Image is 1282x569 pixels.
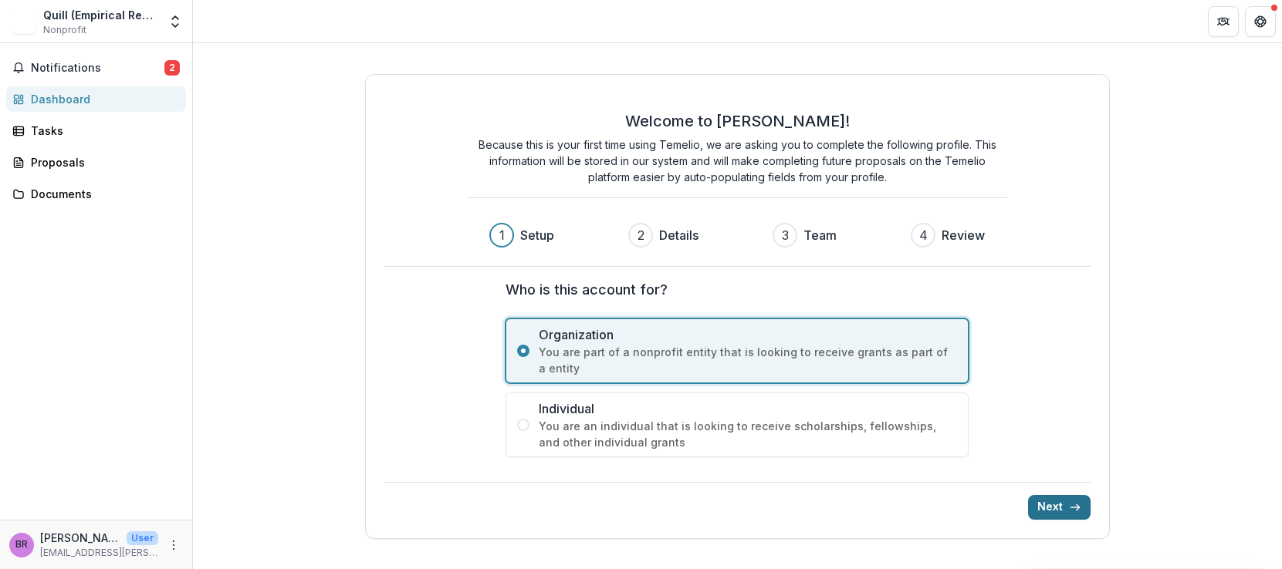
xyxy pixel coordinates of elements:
h3: Details [659,226,699,244]
div: Quill (Empirical Resolutions, Inc). [43,7,158,23]
button: Get Help [1245,6,1276,37]
span: 2 [164,60,180,76]
button: Partners [1208,6,1239,37]
span: Individual [539,399,957,418]
span: Nonprofit [43,23,86,37]
button: Open entity switcher [164,6,186,37]
a: Tasks [6,118,186,143]
span: Organization [539,325,957,344]
p: [EMAIL_ADDRESS][PERSON_NAME][DOMAIN_NAME] [40,546,158,560]
span: You are part of a nonprofit entity that is looking to receive grants as part of a entity [539,344,957,376]
button: Next [1028,495,1091,520]
div: Proposals [31,154,174,170]
div: 2 [638,226,644,244]
div: Tasks [31,123,174,139]
h3: Setup [520,226,554,244]
div: 1 [499,226,505,244]
div: Documents [31,186,174,202]
button: More [164,536,183,554]
div: 4 [919,226,928,244]
h2: Welcome to [PERSON_NAME]! [625,112,850,130]
button: Notifications2 [6,56,186,80]
p: Because this is your first time using Temelio, we are asking you to complete the following profil... [467,136,1007,185]
a: Proposals [6,150,186,175]
h3: Review [942,226,985,244]
a: Documents [6,181,186,207]
img: Quill (Empirical Resolutions, Inc). [12,9,37,34]
label: Who is this account for? [506,279,959,300]
div: Progress [489,223,985,247]
span: You are an individual that is looking to receive scholarships, fellowships, and other individual ... [539,418,957,450]
a: Dashboard [6,86,186,112]
div: 3 [782,226,789,244]
p: User [127,531,158,545]
div: Dashboard [31,91,174,107]
h3: Team [803,226,837,244]
p: [PERSON_NAME] [40,530,120,546]
span: Notifications [31,62,164,75]
div: Bebe Ryan [15,540,28,550]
